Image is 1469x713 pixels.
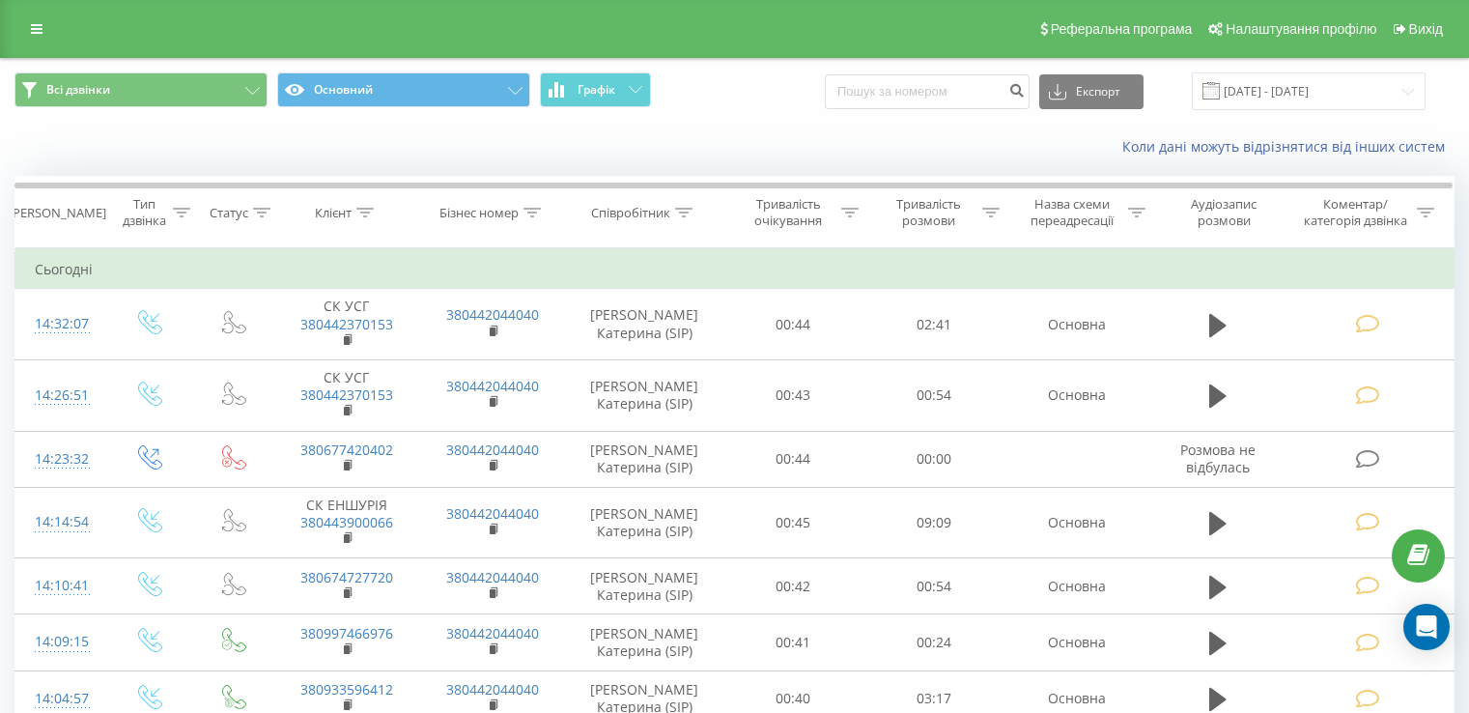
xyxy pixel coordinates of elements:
[863,558,1003,614] td: 00:54
[566,289,723,360] td: [PERSON_NAME] Катерина (SIP)
[35,441,86,478] div: 14:23:32
[566,487,723,558] td: [PERSON_NAME] Катерина (SIP)
[741,196,837,229] div: Тривалість очікування
[1039,74,1144,109] button: Експорт
[723,289,863,360] td: 00:44
[35,503,86,541] div: 14:14:54
[273,359,419,431] td: СК УСГ
[300,568,393,586] a: 380674727720
[723,359,863,431] td: 00:43
[591,205,670,221] div: Співробітник
[35,305,86,343] div: 14:32:07
[863,359,1003,431] td: 00:54
[1003,487,1149,558] td: Основна
[300,680,393,699] a: 380933596412
[1122,137,1455,156] a: Коли дані можуть відрізнятися вiд інших систем
[566,359,723,431] td: [PERSON_NAME] Катерина (SIP)
[35,623,86,661] div: 14:09:15
[566,558,723,614] td: [PERSON_NAME] Катерина (SIP)
[300,315,393,333] a: 380442370153
[540,72,651,107] button: Графік
[273,289,419,360] td: СК УСГ
[35,567,86,605] div: 14:10:41
[566,431,723,487] td: [PERSON_NAME] Катерина (SIP)
[1003,289,1149,360] td: Основна
[1003,359,1149,431] td: Основна
[723,431,863,487] td: 00:44
[277,72,530,107] button: Основний
[446,377,539,395] a: 380442044040
[46,82,110,98] span: Всі дзвінки
[1168,196,1281,229] div: Аудіозапис розмови
[863,289,1003,360] td: 02:41
[300,624,393,642] a: 380997466976
[300,513,393,531] a: 380443900066
[723,487,863,558] td: 00:45
[1051,21,1193,37] span: Реферальна програма
[446,680,539,699] a: 380442044040
[723,614,863,670] td: 00:41
[1003,558,1149,614] td: Основна
[9,205,106,221] div: [PERSON_NAME]
[210,205,248,221] div: Статус
[446,568,539,586] a: 380442044040
[35,377,86,414] div: 14:26:51
[1180,441,1256,476] span: Розмова не відбулась
[446,504,539,523] a: 380442044040
[1022,196,1123,229] div: Назва схеми переадресації
[273,487,419,558] td: СК ЕНШУРІЯ
[1299,196,1412,229] div: Коментар/категорія дзвінка
[863,431,1003,487] td: 00:00
[825,74,1030,109] input: Пошук за номером
[300,385,393,404] a: 380442370153
[446,305,539,324] a: 380442044040
[15,250,1455,289] td: Сьогодні
[1403,604,1450,650] div: Open Intercom Messenger
[578,83,615,97] span: Графік
[863,487,1003,558] td: 09:09
[446,441,539,459] a: 380442044040
[315,205,352,221] div: Клієнт
[122,196,167,229] div: Тип дзвінка
[566,614,723,670] td: [PERSON_NAME] Катерина (SIP)
[863,614,1003,670] td: 00:24
[881,196,977,229] div: Тривалість розмови
[1226,21,1376,37] span: Налаштування профілю
[1003,614,1149,670] td: Основна
[300,441,393,459] a: 380677420402
[14,72,268,107] button: Всі дзвінки
[1409,21,1443,37] span: Вихід
[723,558,863,614] td: 00:42
[439,205,519,221] div: Бізнес номер
[446,624,539,642] a: 380442044040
